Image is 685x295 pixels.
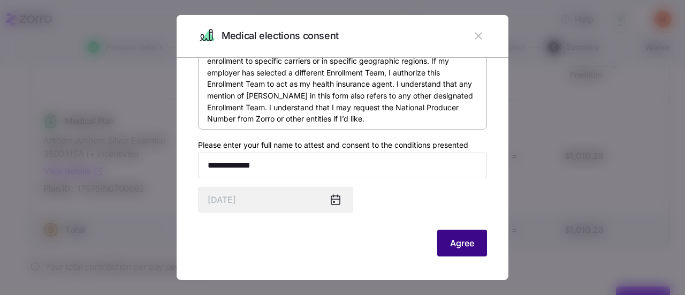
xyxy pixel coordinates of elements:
button: Agree [437,230,487,256]
p: 1. I authorize Zorro or any of its affiliates to serve as my health insurance agent/broker for my... [207,20,478,125]
span: Medical elections consent [222,28,339,44]
input: MM/DD/YYYY [198,187,353,213]
span: Agree [450,237,474,249]
label: Please enter your full name to attest and consent to the conditions presented [198,139,468,151]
